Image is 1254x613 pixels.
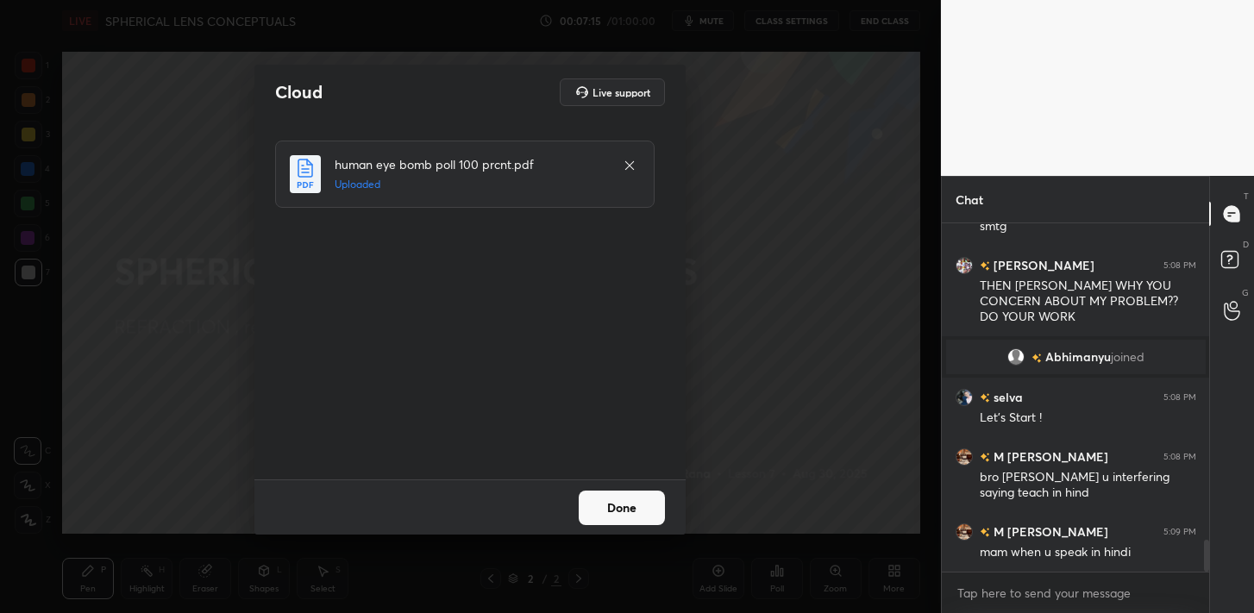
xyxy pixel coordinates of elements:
[990,522,1108,541] h6: M [PERSON_NAME]
[956,448,973,466] img: 8d85f91cdb92465a9d68222f0d9b371b.jpg
[1163,527,1196,537] div: 5:09 PM
[990,256,1094,274] h6: [PERSON_NAME]
[980,410,1196,427] div: Let's Start !
[1031,353,1042,363] img: no-rating-badge.077c3623.svg
[593,87,650,97] h5: Live support
[956,523,973,541] img: 8d85f91cdb92465a9d68222f0d9b371b.jpg
[956,257,973,274] img: 09e81f804ed1499aa62b6fb9b139061e.jpg
[980,394,990,403] img: no-rating-badge.077c3623.svg
[980,453,990,463] img: no-rating-badge.077c3623.svg
[1163,260,1196,271] div: 5:08 PM
[1243,238,1249,251] p: D
[980,278,1196,326] div: THEN [PERSON_NAME] WHY YOU CONCERN ABOUT MY PROBLEM?? DO YOUR WORK
[980,529,990,538] img: no-rating-badge.077c3623.svg
[1242,286,1249,299] p: G
[990,447,1108,466] h6: M [PERSON_NAME]
[1007,348,1025,366] img: default.png
[335,155,605,173] h4: human eye bomb poll 100 prcnt.pdf
[1163,452,1196,462] div: 5:08 PM
[335,177,605,192] h5: Uploaded
[1163,392,1196,403] div: 5:08 PM
[579,491,665,525] button: Done
[275,81,323,103] h2: Cloud
[1111,350,1144,364] span: joined
[980,469,1196,502] div: bro [PERSON_NAME] u interfering saying teach in hind
[956,389,973,406] img: 66a860d3dd8e4db99cdd8d4768176d32.jpg
[942,177,997,222] p: Chat
[942,223,1210,572] div: grid
[980,262,990,272] img: no-rating-badge.077c3623.svg
[1045,350,1111,364] span: Abhimanyu
[980,544,1196,561] div: mam when u speak in hindi
[1244,190,1249,203] p: T
[990,388,1023,406] h6: selva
